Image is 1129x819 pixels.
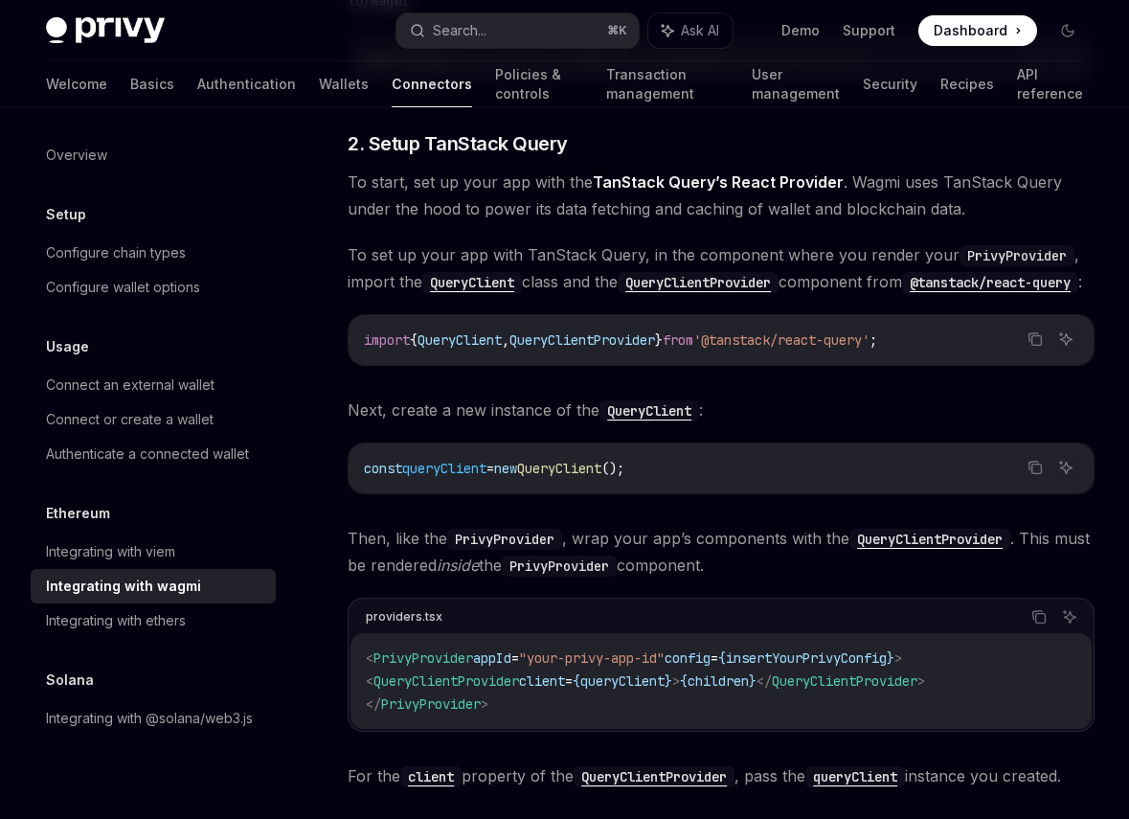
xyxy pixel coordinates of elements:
[31,535,276,569] a: Integrating with viem
[672,672,680,690] span: >
[756,672,772,690] span: </
[366,604,442,629] div: providers.tsx
[565,672,573,690] span: =
[718,649,726,667] span: {
[574,766,734,785] a: QueryClientProvider
[869,331,877,349] span: ;
[887,649,894,667] span: }
[418,331,502,349] span: QueryClient
[607,23,627,38] span: ⌘ K
[400,766,462,785] a: client
[843,21,895,40] a: Support
[348,762,1095,789] span: For the property of the , pass the instance you created.
[894,649,902,667] span: >
[46,241,186,264] div: Configure chain types
[849,529,1010,548] a: QueryClientProvider
[849,529,1010,550] code: QueryClientProvider
[130,61,174,107] a: Basics
[437,556,479,575] em: inside
[940,61,994,107] a: Recipes
[381,695,481,713] span: PrivyProvider
[599,400,699,421] code: QueryClient
[46,203,86,226] h5: Setup
[410,331,418,349] span: {
[574,766,734,787] code: QueryClientProvider
[31,368,276,402] a: Connect an external wallet
[348,525,1095,579] span: Then, like the , wrap your app’s components with the . This must be rendered the component.
[46,609,186,632] div: Integrating with ethers
[805,766,905,787] code: queryClient
[665,649,711,667] span: config
[46,374,215,397] div: Connect an external wallet
[509,331,655,349] span: QueryClientProvider
[46,575,201,598] div: Integrating with wagmi
[46,502,110,525] h5: Ethereum
[680,672,688,690] span: {
[396,13,638,48] button: Search...⌘K
[1023,455,1048,480] button: Copy the contents from the code block
[519,649,665,667] span: "your-privy-app-id"
[495,61,583,107] a: Policies & controls
[400,766,462,787] code: client
[711,649,718,667] span: =
[422,272,522,293] code: QueryClient
[688,672,749,690] span: children
[573,672,580,690] span: {
[1053,455,1078,480] button: Ask AI
[511,649,519,667] span: =
[593,172,844,193] a: TanStack Query’s React Provider
[519,672,565,690] span: client
[655,331,663,349] span: }
[392,61,472,107] a: Connectors
[31,701,276,736] a: Integrating with @solana/web3.js
[618,272,779,291] a: QueryClientProvider
[46,61,107,107] a: Welcome
[917,672,925,690] span: >
[1057,604,1082,629] button: Ask AI
[46,276,200,299] div: Configure wallet options
[726,649,887,667] span: insertYourPrivyConfig
[31,236,276,270] a: Configure chain types
[31,270,276,305] a: Configure wallet options
[366,672,373,690] span: <
[502,556,617,577] code: PrivyProvider
[580,672,665,690] span: queryClient
[1027,604,1051,629] button: Copy the contents from the code block
[473,649,511,667] span: appId
[46,669,94,692] h5: Solana
[348,169,1095,222] span: To start, set up your app with the . Wagmi uses TanStack Query under the hood to power its data f...
[606,61,729,107] a: Transaction management
[348,130,568,157] span: 2. Setup TanStack Query
[863,61,917,107] a: Security
[348,397,1095,423] span: Next, create a new instance of the :
[665,672,672,690] span: }
[31,138,276,172] a: Overview
[366,695,381,713] span: </
[422,272,522,291] a: QueryClient
[46,707,253,730] div: Integrating with @solana/web3.js
[663,331,693,349] span: from
[46,540,175,563] div: Integrating with viem
[486,460,494,477] span: =
[781,21,820,40] a: Demo
[502,331,509,349] span: ,
[402,460,486,477] span: queryClient
[517,460,601,477] span: QueryClient
[648,13,733,48] button: Ask AI
[599,400,699,420] a: QueryClient
[752,61,840,107] a: User management
[960,245,1074,266] code: PrivyProvider
[364,460,402,477] span: const
[46,144,107,167] div: Overview
[366,649,373,667] span: <
[46,408,214,431] div: Connect or create a wallet
[805,766,905,785] a: queryClient
[433,19,486,42] div: Search...
[1017,61,1083,107] a: API reference
[447,529,562,550] code: PrivyProvider
[693,331,869,349] span: '@tanstack/react-query'
[934,21,1007,40] span: Dashboard
[681,21,719,40] span: Ask AI
[31,437,276,471] a: Authenticate a connected wallet
[481,695,488,713] span: >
